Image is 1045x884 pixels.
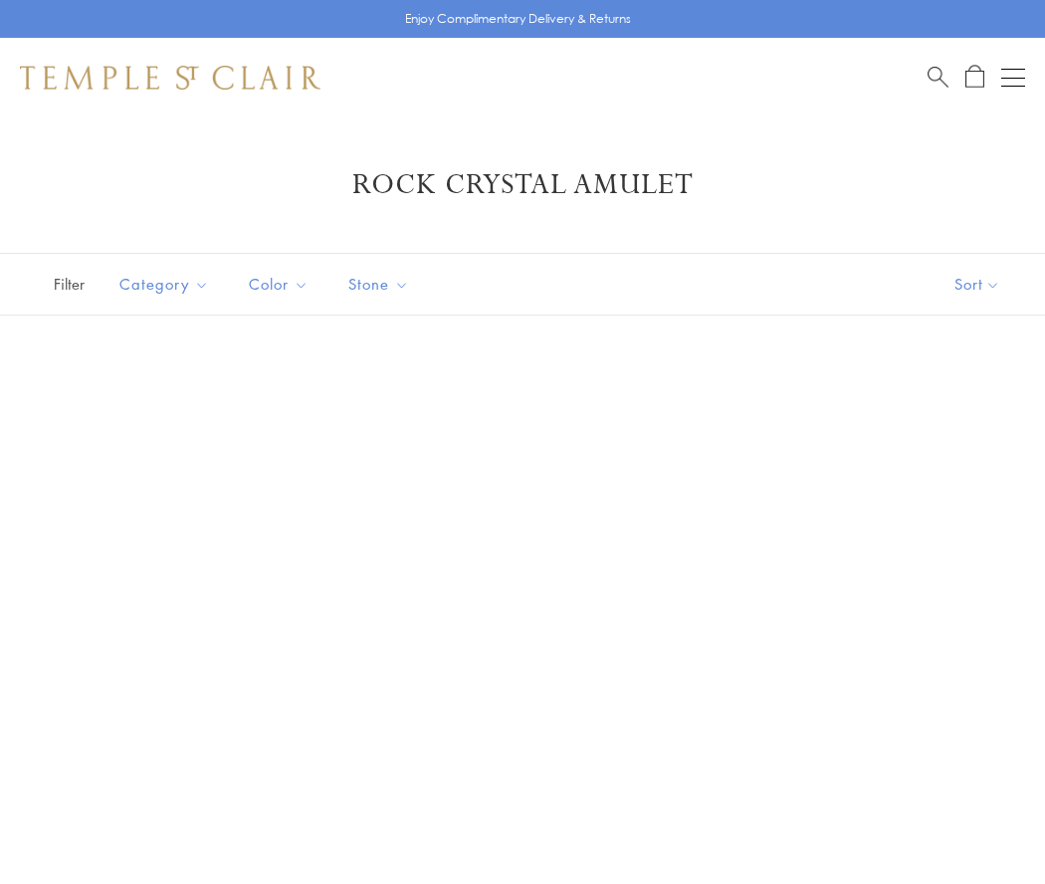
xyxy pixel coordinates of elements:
[338,272,424,297] span: Stone
[965,65,984,90] a: Open Shopping Bag
[333,262,424,307] button: Stone
[104,262,224,307] button: Category
[1001,66,1025,90] button: Open navigation
[239,272,323,297] span: Color
[928,65,948,90] a: Search
[405,9,631,29] p: Enjoy Complimentary Delivery & Returns
[109,272,224,297] span: Category
[910,254,1045,315] button: Show sort by
[50,167,995,203] h1: Rock Crystal Amulet
[20,66,320,90] img: Temple St. Clair
[234,262,323,307] button: Color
